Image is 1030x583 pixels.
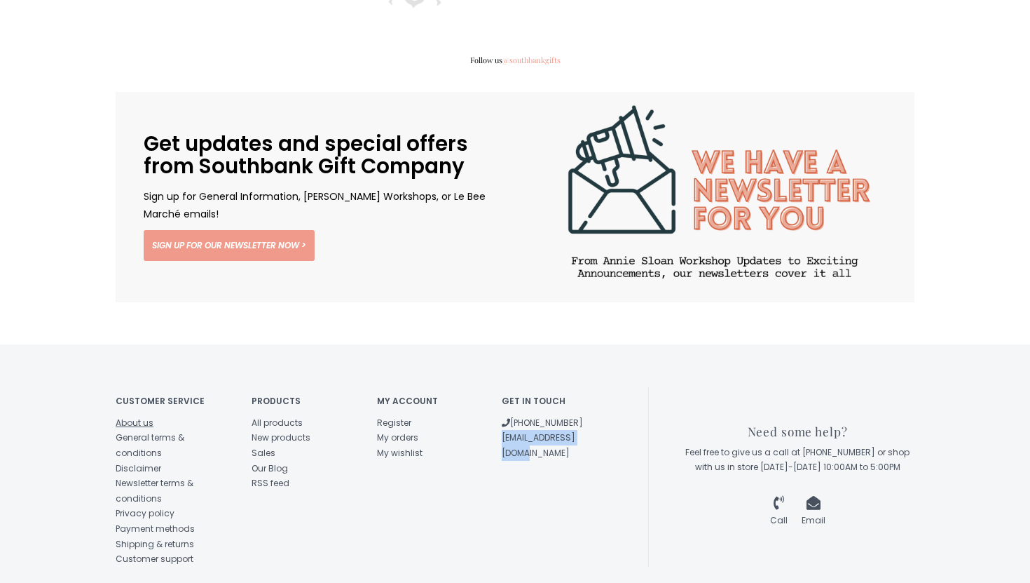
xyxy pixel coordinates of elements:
[144,188,487,223] p: Sign up for General Information, [PERSON_NAME] Workshops, or Le Bee Marché emails!
[502,55,561,65] a: @southbankgifts
[680,425,914,438] h3: Need some help?
[252,462,288,474] a: Our Blog
[116,553,193,565] a: Customer support
[377,447,423,459] a: My wishlist
[252,396,356,406] h4: Products
[502,417,583,429] a: [PHONE_NUMBER]
[502,431,575,459] a: [EMAIL_ADDRESS][DOMAIN_NAME]
[252,417,303,429] a: All products
[685,446,909,474] span: Feel free to give us a call at [PHONE_NUMBER] or shop with us in store [DATE]-[DATE] 10:00AM to 5...
[377,431,418,443] a: My orders
[116,523,195,535] a: Payment methods
[116,507,174,519] a: Privacy policy
[116,53,914,67] span: Follow us
[770,499,788,526] a: Call
[116,477,193,504] a: Newsletter terms & conditions
[502,396,606,406] h4: Get in touch
[116,396,231,406] h4: Customer service
[802,499,825,526] a: Email
[252,477,289,489] a: RSS feed
[144,230,315,261] a: Sign up for our newsletter now >
[144,133,487,177] h2: Get updates and special offers from Southbank Gift Company
[116,538,194,550] a: Shipping & returns
[116,431,184,459] a: General terms & conditions
[377,417,411,429] a: Register
[252,447,275,459] a: Sales
[526,92,904,302] img: Get updates and special offers from Southbank Gift Company
[252,431,310,443] a: New products
[377,396,481,406] h4: My account
[116,462,161,474] a: Disclaimer
[116,417,153,429] a: About us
